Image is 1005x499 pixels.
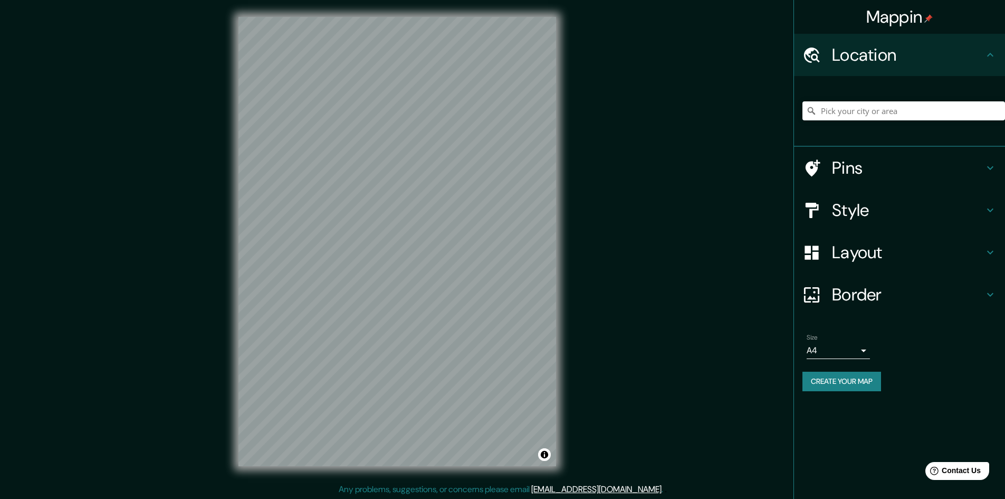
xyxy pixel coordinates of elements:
iframe: Help widget launcher [911,458,993,487]
h4: Style [832,200,984,221]
button: Toggle attribution [538,448,551,461]
h4: Border [832,284,984,305]
div: . [663,483,665,496]
button: Create your map [802,372,881,391]
div: Pins [794,147,1005,189]
h4: Pins [832,157,984,178]
h4: Mappin [866,6,933,27]
img: pin-icon.png [924,14,933,23]
div: Layout [794,231,1005,274]
label: Size [807,333,818,342]
div: Style [794,189,1005,231]
div: . [665,483,667,496]
div: Location [794,34,1005,76]
a: [EMAIL_ADDRESS][DOMAIN_NAME] [531,484,662,495]
h4: Layout [832,242,984,263]
p: Any problems, suggestions, or concerns please email . [339,483,663,496]
h4: Location [832,44,984,65]
div: A4 [807,342,870,359]
canvas: Map [238,17,556,466]
div: Border [794,274,1005,316]
input: Pick your city or area [802,101,1005,120]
